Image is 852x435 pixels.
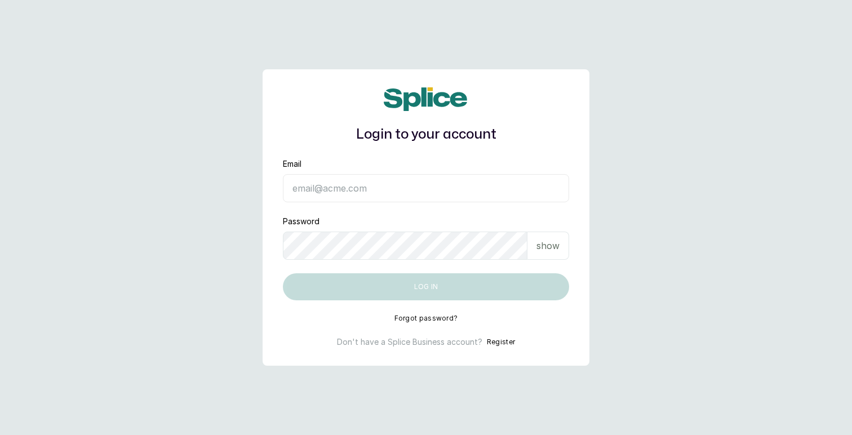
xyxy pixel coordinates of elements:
[283,125,569,145] h1: Login to your account
[283,216,319,227] label: Password
[394,314,458,323] button: Forgot password?
[283,174,569,202] input: email@acme.com
[536,239,560,252] p: show
[283,158,301,170] label: Email
[337,336,482,348] p: Don't have a Splice Business account?
[487,336,515,348] button: Register
[283,273,569,300] button: Log in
